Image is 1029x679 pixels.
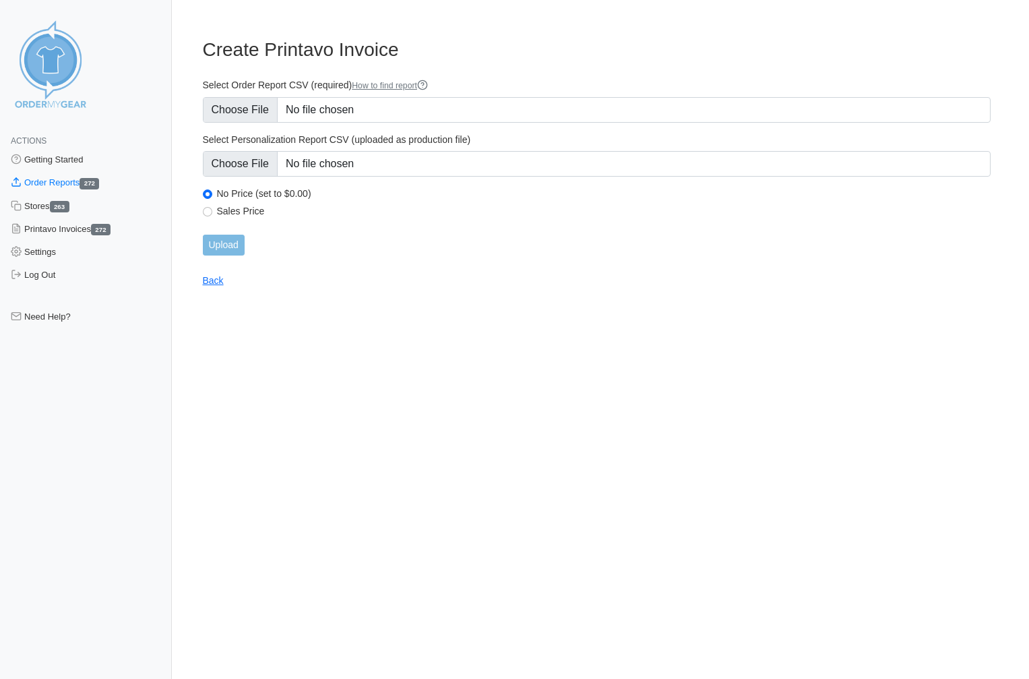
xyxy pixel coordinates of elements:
[203,275,224,286] a: Back
[217,187,991,200] label: No Price (set to $0.00)
[203,134,991,146] label: Select Personalization Report CSV (uploaded as production file)
[50,201,69,212] span: 263
[11,136,46,146] span: Actions
[80,178,99,189] span: 272
[352,81,428,90] a: How to find report
[203,38,991,61] h3: Create Printavo Invoice
[203,235,245,256] input: Upload
[91,224,111,235] span: 272
[217,205,991,217] label: Sales Price
[203,79,991,92] label: Select Order Report CSV (required)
